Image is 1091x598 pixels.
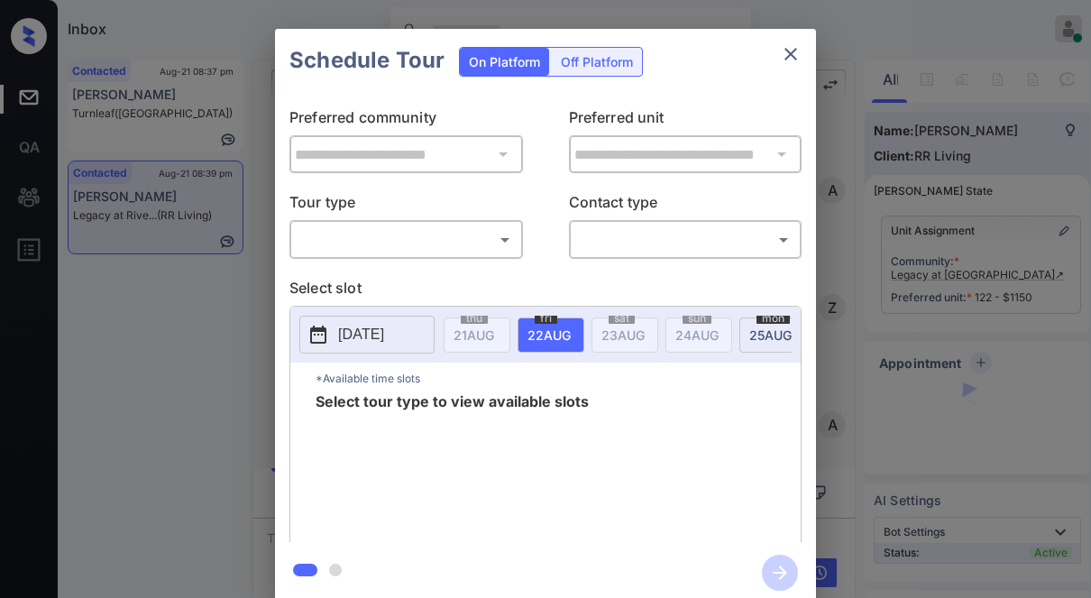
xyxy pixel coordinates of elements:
div: On Platform [460,48,549,76]
button: close [773,36,809,72]
span: mon [756,313,790,324]
p: *Available time slots [316,363,801,394]
p: Preferred community [289,106,523,135]
div: date-select [518,317,584,353]
p: [DATE] [338,324,384,345]
h2: Schedule Tour [275,29,459,92]
p: Preferred unit [569,106,802,135]
button: [DATE] [299,316,435,354]
span: Select tour type to view available slots [316,394,589,538]
span: 22 AUG [527,327,571,343]
div: Off Platform [552,48,642,76]
p: Contact type [569,191,802,220]
div: date-select [739,317,806,353]
span: 25 AUG [749,327,792,343]
p: Tour type [289,191,523,220]
span: fri [535,313,557,324]
p: Select slot [289,277,802,306]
